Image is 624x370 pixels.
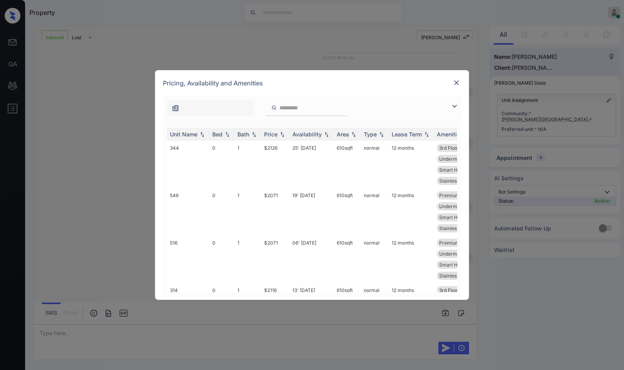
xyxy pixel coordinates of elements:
[209,141,234,188] td: 0
[361,283,389,330] td: normal
[155,70,469,96] div: Pricing, Availability and Amenities
[439,145,459,151] span: 3rd Floor
[392,131,422,138] div: Lease Term
[209,283,234,330] td: 0
[389,236,434,283] td: 12 months
[209,236,234,283] td: 0
[389,141,434,188] td: 12 months
[234,141,261,188] td: 1
[439,240,479,246] span: Premium Vinyl F...
[439,214,480,220] span: Smart Home Lock
[237,131,249,138] div: Bath
[167,283,209,330] td: 314
[334,283,361,330] td: 610 sqft
[289,236,334,283] td: 06' [DATE]
[334,188,361,236] td: 610 sqft
[167,236,209,283] td: 516
[361,141,389,188] td: normal
[289,283,334,330] td: 13' [DATE]
[264,131,277,138] div: Price
[452,79,460,87] img: close
[389,283,434,330] td: 12 months
[350,132,358,137] img: sorting
[170,131,197,138] div: Unit Name
[378,132,385,137] img: sorting
[172,104,179,112] img: icon-zuma
[223,132,231,137] img: sorting
[198,132,206,137] img: sorting
[289,188,334,236] td: 19' [DATE]
[361,236,389,283] td: normal
[271,104,277,111] img: icon-zuma
[278,132,286,137] img: sorting
[261,236,289,283] td: $2071
[423,132,431,137] img: sorting
[209,188,234,236] td: 0
[450,102,459,111] img: icon-zuma
[261,141,289,188] td: $2126
[439,225,475,231] span: Stainless Steel...
[261,188,289,236] td: $2071
[234,236,261,283] td: 1
[439,273,475,279] span: Stainless Steel...
[437,131,463,138] div: Amenities
[167,188,209,236] td: 546
[439,178,475,184] span: Stainless Steel...
[212,131,223,138] div: Bed
[261,283,289,330] td: $2116
[337,131,349,138] div: Area
[334,236,361,283] td: 610 sqft
[439,251,478,257] span: Undermount Sink
[439,262,480,268] span: Smart Home Lock
[439,192,479,198] span: Premium Vinyl F...
[389,188,434,236] td: 12 months
[361,188,389,236] td: normal
[439,287,459,293] span: 3rd Floor
[323,132,330,137] img: sorting
[167,141,209,188] td: 344
[439,156,478,162] span: Undermount Sink
[289,141,334,188] td: 25' [DATE]
[234,188,261,236] td: 1
[334,141,361,188] td: 610 sqft
[234,283,261,330] td: 1
[439,203,478,209] span: Undermount Sink
[364,131,377,138] div: Type
[250,132,258,137] img: sorting
[292,131,322,138] div: Availability
[439,167,480,173] span: Smart Home Lock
